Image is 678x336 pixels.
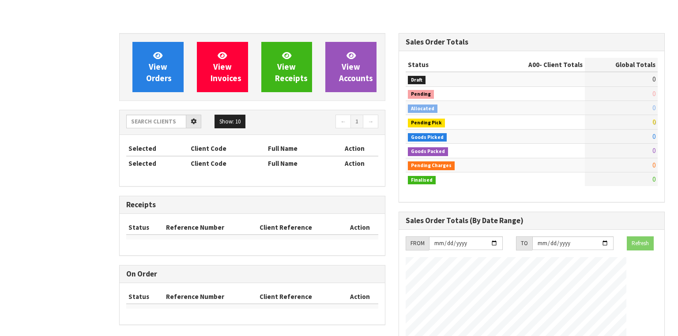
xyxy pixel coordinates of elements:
span: 0 [652,118,655,126]
span: Goods Packed [408,147,448,156]
th: Selected [126,156,188,170]
button: Refresh [627,236,654,250]
span: 0 [652,75,655,83]
a: 1 [350,115,363,129]
span: Draft [408,76,426,85]
h3: Sales Order Totals [406,38,658,46]
nav: Page navigation [259,115,378,130]
a: ViewInvoices [197,42,248,92]
a: ViewReceipts [261,42,313,92]
span: 0 [652,104,655,112]
th: Reference Number [164,220,257,235]
span: 0 [652,132,655,141]
a: ViewAccounts [325,42,377,92]
th: Full Name [266,142,331,156]
th: Status [406,58,489,72]
span: View Orders [146,50,172,83]
span: View Invoices [211,50,241,83]
h3: Sales Order Totals (By Date Range) [406,217,658,225]
th: Status [126,290,164,304]
h3: Receipts [126,201,378,209]
span: 0 [652,90,655,98]
span: View Receipts [275,50,308,83]
th: Reference Number [164,290,257,304]
span: 0 [652,175,655,183]
th: Action [342,290,378,304]
span: 0 [652,146,655,155]
div: FROM [406,236,429,250]
a: ← [335,115,351,129]
span: 0 [652,161,655,169]
span: Pending [408,90,434,99]
th: Client Reference [257,220,342,235]
th: Status [126,220,164,235]
h3: On Order [126,270,378,278]
th: Client Code [188,142,266,156]
th: Client Code [188,156,266,170]
span: Pending Charges [408,161,455,170]
th: - Client Totals [489,58,585,72]
th: Global Totals [585,58,658,72]
th: Client Reference [257,290,342,304]
span: View Accounts [339,50,373,83]
th: Action [331,156,378,170]
th: Selected [126,142,188,156]
span: Goods Picked [408,133,447,142]
th: Action [342,220,378,235]
button: Show: 10 [215,115,245,129]
span: Pending Pick [408,119,445,127]
div: TO [516,236,532,250]
span: A00 [528,60,539,69]
a: ViewOrders [132,42,184,92]
th: Full Name [266,156,331,170]
span: Allocated [408,105,437,113]
a: → [363,115,378,129]
span: Finalised [408,176,436,185]
input: Search clients [126,115,186,128]
th: Action [331,142,378,156]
